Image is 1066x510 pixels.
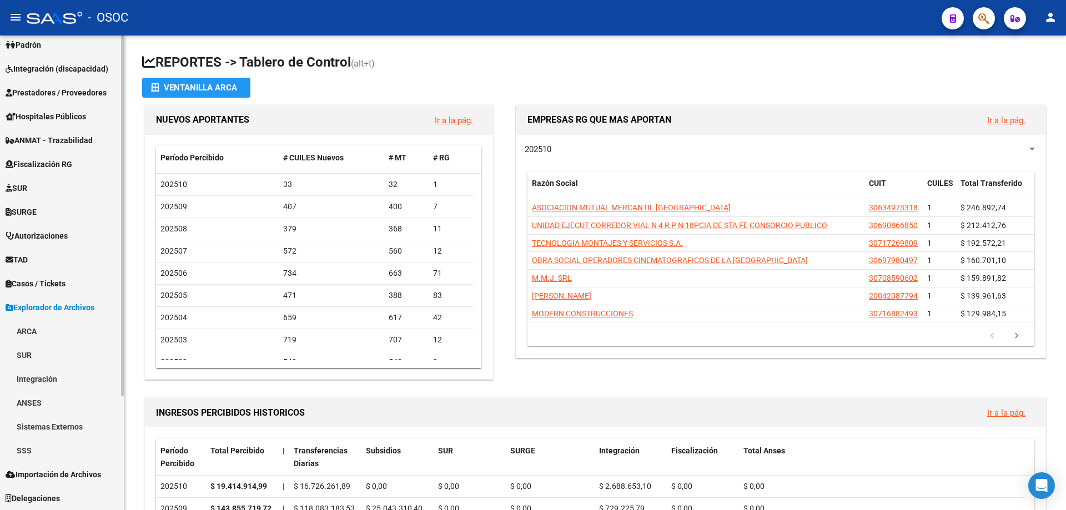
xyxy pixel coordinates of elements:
[532,203,731,212] span: ASOCIACION MUTUAL MERCANTIL [GEOGRAPHIC_DATA]
[671,482,692,491] span: $ 0,00
[434,439,506,476] datatable-header-cell: SUR
[210,482,267,491] strong: $ 19.414.914,99
[6,492,60,504] span: Delegaciones
[160,357,187,366] span: 202502
[384,146,429,170] datatable-header-cell: # MT
[978,402,1034,423] button: Ir a la pág.
[927,203,932,212] span: 1
[6,134,93,147] span: ANMAT - Trazabilidad
[961,274,1006,282] span: $ 159.891,82
[283,289,380,302] div: 471
[294,482,350,491] span: $ 16.726.261,89
[1006,330,1027,342] a: go to next page
[6,206,37,218] span: SURGE
[160,202,187,211] span: 202509
[283,178,380,191] div: 33
[160,224,187,233] span: 202508
[88,6,128,30] span: - OSOC
[160,269,187,277] span: 202506
[599,446,640,455] span: Integración
[429,146,473,170] datatable-header-cell: # RG
[923,171,956,208] datatable-header-cell: CUILES
[433,153,450,162] span: # RG
[1028,472,1055,499] div: Open Intercom Messenger
[927,239,932,248] span: 1
[366,446,401,455] span: Subsidios
[283,311,380,324] div: 659
[433,267,469,280] div: 71
[351,58,375,69] span: (alt+t)
[532,291,591,300] span: [PERSON_NAME]
[283,334,380,346] div: 719
[278,439,289,476] datatable-header-cell: |
[595,439,667,476] datatable-header-cell: Integración
[869,274,918,282] span: 30708590602
[389,245,424,257] div: 560
[739,439,1025,476] datatable-header-cell: Total Anses
[532,221,827,230] span: UNIDAD EJECUT CORREDOR VIAL N 4 R P N 18PCIA DE STA FE CONSORCIO PUBLICO
[927,291,932,300] span: 1
[667,439,739,476] datatable-header-cell: Fiscalización
[961,221,1006,230] span: $ 212.412,76
[366,482,387,491] span: $ 0,00
[156,146,279,170] datatable-header-cell: Período Percibido
[433,334,469,346] div: 12
[283,356,380,368] div: 549
[289,439,361,476] datatable-header-cell: Transferencias Diarias
[433,200,469,213] div: 7
[956,171,1034,208] datatable-header-cell: Total Transferido
[961,179,1022,188] span: Total Transferido
[532,256,808,265] span: OBRA SOCIAL OPERADORES CINEMATOGRAFICOS DE LA [GEOGRAPHIC_DATA]
[6,182,27,194] span: SUR
[743,482,765,491] span: $ 0,00
[9,11,22,24] mat-icon: menu
[510,446,535,455] span: SURGE
[210,446,264,455] span: Total Percibido
[160,291,187,300] span: 202505
[433,245,469,257] div: 12
[142,78,250,98] button: Ventanilla ARCA
[961,239,1006,248] span: $ 192.572,21
[864,171,923,208] datatable-header-cell: CUIT
[961,256,1006,265] span: $ 160.701,10
[869,203,918,212] span: 30634973318
[978,110,1034,130] button: Ir a la pág.
[6,158,72,170] span: Fiscalización RG
[869,179,886,188] span: CUIT
[433,356,469,368] div: 9
[671,446,718,455] span: Fiscalización
[599,482,651,491] span: $ 2.688.653,10
[532,239,683,248] span: TECNOLOGIA MONTAJES Y SERVICIOS S.A.
[6,468,101,481] span: Importación de Archivos
[435,115,473,125] a: Ir a la pág.
[151,78,242,98] div: Ventanilla ARCA
[6,87,107,99] span: Prestadores / Proveedores
[433,311,469,324] div: 42
[160,180,187,189] span: 202510
[961,309,1006,318] span: $ 129.984,15
[389,267,424,280] div: 663
[156,114,249,125] span: NUEVOS APORTANTES
[506,439,595,476] datatable-header-cell: SURGE
[6,254,28,266] span: TAD
[426,110,482,130] button: Ir a la pág.
[160,313,187,322] span: 202504
[389,311,424,324] div: 617
[283,223,380,235] div: 379
[142,53,1048,73] h1: REPORTES -> Tablero de Control
[869,239,918,248] span: 30717269809
[525,144,551,154] span: 202510
[982,330,1003,342] a: go to previous page
[283,446,285,455] span: |
[6,301,94,314] span: Explorador de Archivos
[294,446,348,468] span: Transferencias Diarias
[438,482,459,491] span: $ 0,00
[927,179,953,188] span: CUILES
[869,256,918,265] span: 30697980497
[532,309,633,318] span: MODERN CONSTRUCCIONES
[160,153,224,162] span: Período Percibido
[389,200,424,213] div: 400
[283,200,380,213] div: 407
[6,39,41,51] span: Padrón
[527,171,864,208] datatable-header-cell: Razón Social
